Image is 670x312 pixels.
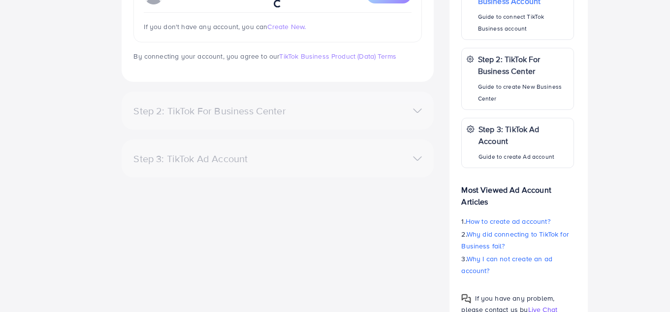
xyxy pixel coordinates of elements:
[461,228,574,252] p: 2.
[466,216,550,226] span: How to create ad account?
[478,11,569,35] p: Guide to connect TikTok Business account
[479,151,569,163] p: Guide to create Ad account
[461,229,569,251] span: Why did connecting to TikTok for Business fail?
[461,254,552,276] span: Why I can not create an ad account?
[479,123,569,147] p: Step 3: TikTok Ad Account
[461,253,574,277] p: 3.
[478,81,569,104] p: Guide to create New Business Center
[461,294,471,304] img: Popup guide
[461,176,574,208] p: Most Viewed Ad Account Articles
[478,53,569,77] p: Step 2: TikTok For Business Center
[461,215,574,227] p: 1.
